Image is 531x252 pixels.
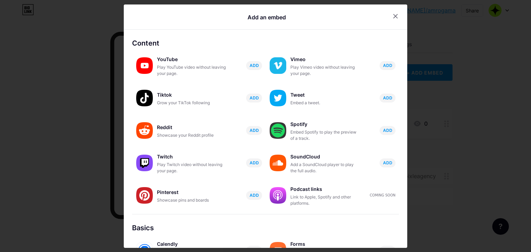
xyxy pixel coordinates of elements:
button: ADD [246,191,262,200]
button: ADD [246,158,262,167]
img: pinterest [136,187,153,204]
div: Link to Apple, Spotify and other platforms. [290,194,360,206]
div: Grow your TikTok following [157,100,226,106]
button: ADD [380,126,395,135]
img: youtube [136,57,153,74]
div: Vimeo [290,55,360,64]
div: Embed a tweet. [290,100,360,106]
img: spotify [270,122,286,139]
div: Twitch [157,152,226,162]
button: ADD [380,61,395,70]
img: reddit [136,122,153,139]
button: ADD [380,94,395,103]
div: Content [132,38,399,48]
div: Add a SoundCloud player to play the full audio. [290,162,360,174]
span: ADD [383,127,392,133]
div: Play YouTube video without leaving your page. [157,64,226,77]
div: Tweet [290,90,360,100]
div: Play Vimeo video without leaving your page. [290,64,360,77]
span: ADD [250,192,259,198]
div: Spotify [290,119,360,129]
div: Basics [132,223,399,233]
button: ADD [246,94,262,103]
div: YouTube [157,55,226,64]
img: tiktok [136,90,153,106]
img: vimeo [270,57,286,74]
div: Coming soon [370,193,395,198]
img: twitter [270,90,286,106]
img: soundcloud [270,155,286,171]
span: ADD [250,95,259,101]
div: Reddit [157,123,226,132]
button: ADD [246,126,262,135]
button: ADD [380,158,395,167]
div: Embed Spotify to play the preview of a track. [290,129,360,142]
img: twitch [136,155,153,171]
span: ADD [383,95,392,101]
span: ADD [250,62,259,68]
div: Add an embed [248,13,286,21]
img: podcastlinks [270,187,286,204]
div: Tiktok [157,90,226,100]
div: Podcast links [290,184,360,194]
div: Pinterest [157,187,226,197]
div: Forms [290,239,360,249]
div: Calendly [157,239,226,249]
div: Play Twitch video without leaving your page. [157,162,226,174]
div: Showcase your Reddit profile [157,132,226,138]
button: ADD [246,61,262,70]
span: ADD [250,160,259,166]
span: ADD [383,160,392,166]
div: Showcase pins and boards [157,197,226,203]
span: ADD [250,127,259,133]
div: SoundCloud [290,152,360,162]
span: ADD [383,62,392,68]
